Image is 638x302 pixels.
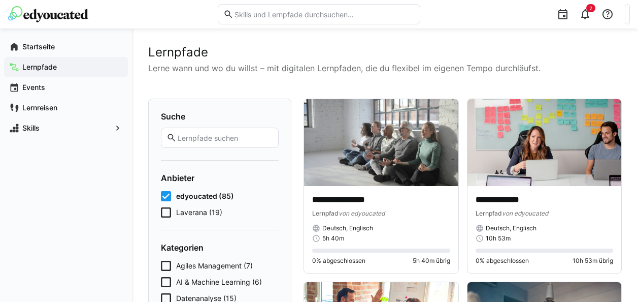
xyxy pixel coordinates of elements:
span: 0% abgeschlossen [312,257,365,265]
span: Lernpfad [476,209,502,217]
span: Deutsch, Englisch [322,224,373,232]
h2: Lernpfade [148,45,622,60]
span: Laverana (19) [176,207,222,218]
span: 2 [589,5,592,11]
span: 0% abgeschlossen [476,257,529,265]
h4: Suche [161,111,279,122]
input: Lernpfade suchen [177,133,273,142]
span: 10h 53m übrig [573,257,613,265]
p: Lerne wann und wo du willst – mit digitalen Lernpfaden, die du flexibel im eigenen Tempo durchläu... [148,62,622,74]
span: edyoucated (85) [176,191,234,201]
span: Lernpfad [312,209,339,217]
h4: Anbieter [161,173,279,183]
input: Skills und Lernpfade durchsuchen… [233,10,415,19]
span: 5h 40m [322,234,344,243]
span: Deutsch, Englisch [486,224,536,232]
span: von edyoucated [339,209,385,217]
span: 5h 40m übrig [413,257,450,265]
span: Agiles Management (7) [176,261,253,271]
img: image [304,99,458,186]
span: AI & Machine Learning (6) [176,277,262,287]
span: von edyoucated [502,209,548,217]
span: 10h 53m [486,234,511,243]
img: image [467,99,622,186]
h4: Kategorien [161,243,279,253]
